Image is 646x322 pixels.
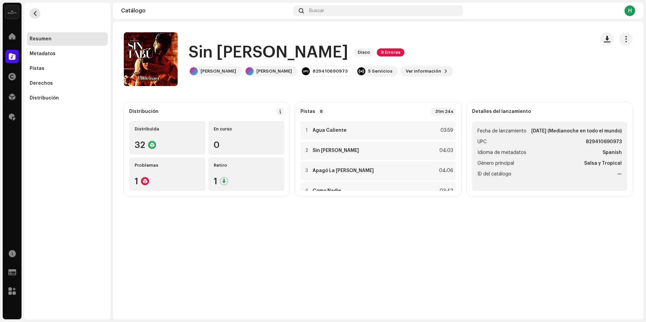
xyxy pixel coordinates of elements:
strong: 829410690973 [586,138,622,146]
div: Problemas [135,163,200,168]
span: Género principal [477,159,514,167]
span: Fecha de lanzamiento [477,127,527,135]
span: Disco [354,48,374,56]
div: Metadatos [30,51,56,56]
strong: Como Nadie [313,188,341,194]
strong: Pistas [300,109,315,114]
div: Catálogo [121,8,291,13]
re-m-nav-item: Derechos [27,77,108,90]
strong: — [617,170,622,178]
div: 03:59 [438,126,453,134]
button: Ver información [400,66,453,77]
div: Distribución [30,95,59,101]
div: Retiro [214,163,279,168]
p-badge: 8 [318,109,325,115]
re-m-nav-item: Metadatos [27,47,108,61]
img: 02a7c2d3-3c89-4098-b12f-2ff2945c95ee [5,5,19,19]
re-m-nav-item: Resumen [27,32,108,46]
re-m-nav-item: Distribución [27,91,108,105]
h1: Sin [PERSON_NAME] [188,42,348,63]
span: ID del catálogo [477,170,511,178]
span: Idioma de metadatos [477,149,526,157]
div: [PERSON_NAME] [256,69,292,74]
strong: Sin [PERSON_NAME] [313,148,359,153]
div: Pistas [30,66,44,71]
div: 5 Servicios [368,69,392,74]
strong: Spanish [603,149,622,157]
strong: Detalles del lanzamiento [472,109,531,114]
div: Distribución [129,109,158,114]
strong: Agua Caliente [313,128,347,133]
span: UPC [477,138,487,146]
div: Derechos [30,81,53,86]
div: En curso [214,126,279,132]
strong: [DATE] (Medianoche en todo el mundo) [531,127,622,135]
span: 9 Errores [377,48,404,56]
div: 31m 24s [431,108,456,116]
div: Resumen [30,36,51,42]
span: Buscar [309,8,324,13]
div: 04:03 [438,147,453,155]
strong: Salsa y Tropical [584,159,622,167]
div: H [624,5,635,16]
strong: Apagó La [PERSON_NAME] [313,168,374,173]
div: 04:06 [438,167,453,175]
div: 03:42 [438,187,453,195]
div: 829410690973 [313,69,348,74]
div: [PERSON_NAME] [201,69,236,74]
span: Ver información [406,65,441,78]
div: Distribuída [135,126,200,132]
re-m-nav-item: Pistas [27,62,108,75]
